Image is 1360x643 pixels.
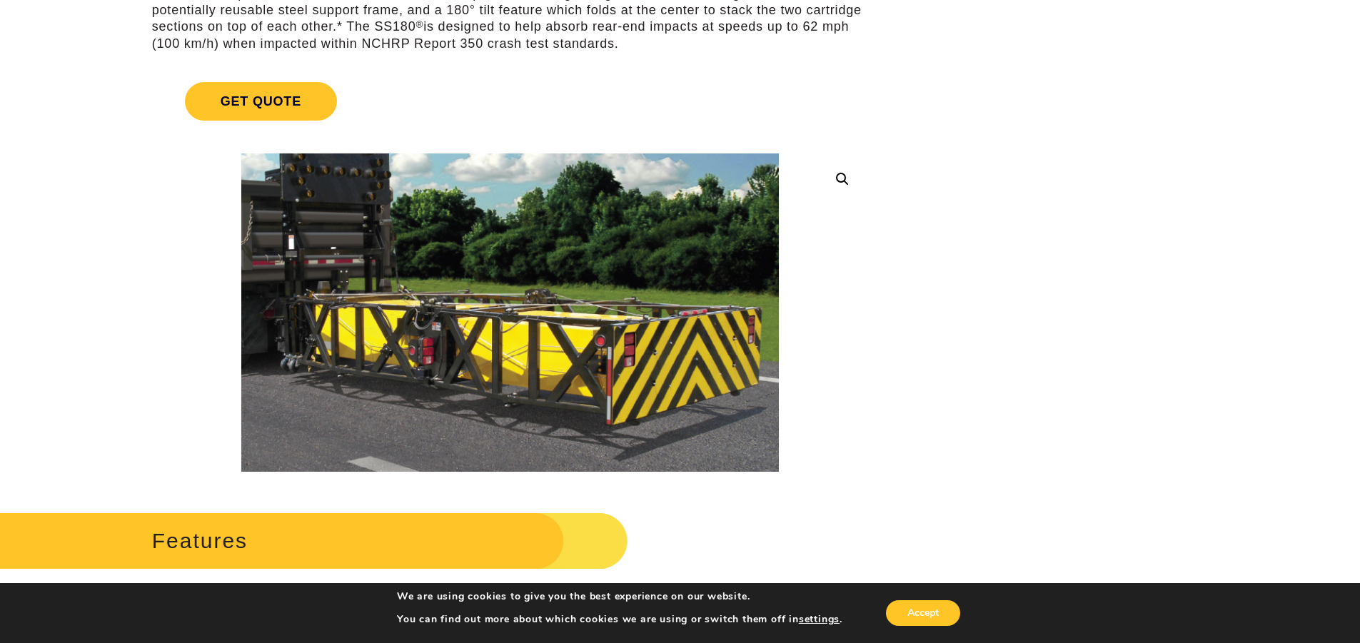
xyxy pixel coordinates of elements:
button: Accept [886,600,960,626]
sup: ® [415,19,423,30]
span: Get Quote [185,82,337,121]
p: We are using cookies to give you the best experience on our website. [397,590,842,603]
p: You can find out more about which cookies we are using or switch them off in . [397,613,842,626]
a: Get Quote [152,65,868,138]
button: settings [799,613,840,626]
